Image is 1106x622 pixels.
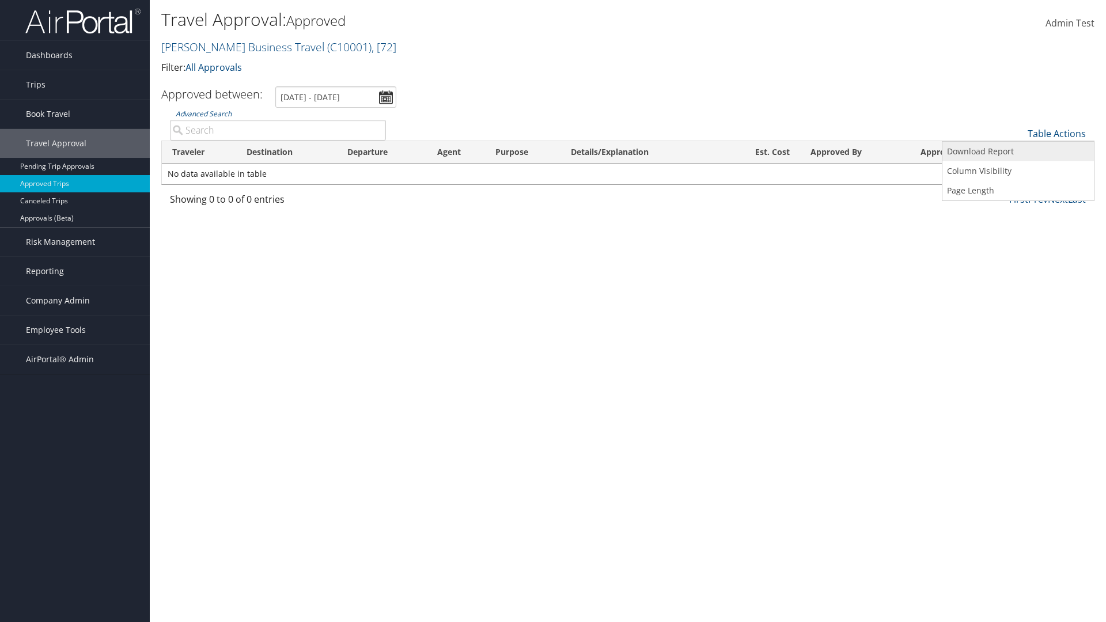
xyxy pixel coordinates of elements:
[26,41,73,70] span: Dashboards
[26,345,94,374] span: AirPortal® Admin
[942,142,1094,161] a: Download Report
[26,100,70,128] span: Book Travel
[942,181,1094,200] a: Page Length
[26,70,46,99] span: Trips
[942,161,1094,181] a: Column Visibility
[26,257,64,286] span: Reporting
[26,316,86,344] span: Employee Tools
[25,7,141,35] img: airportal-logo.png
[26,129,86,158] span: Travel Approval
[26,286,90,315] span: Company Admin
[26,227,95,256] span: Risk Management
